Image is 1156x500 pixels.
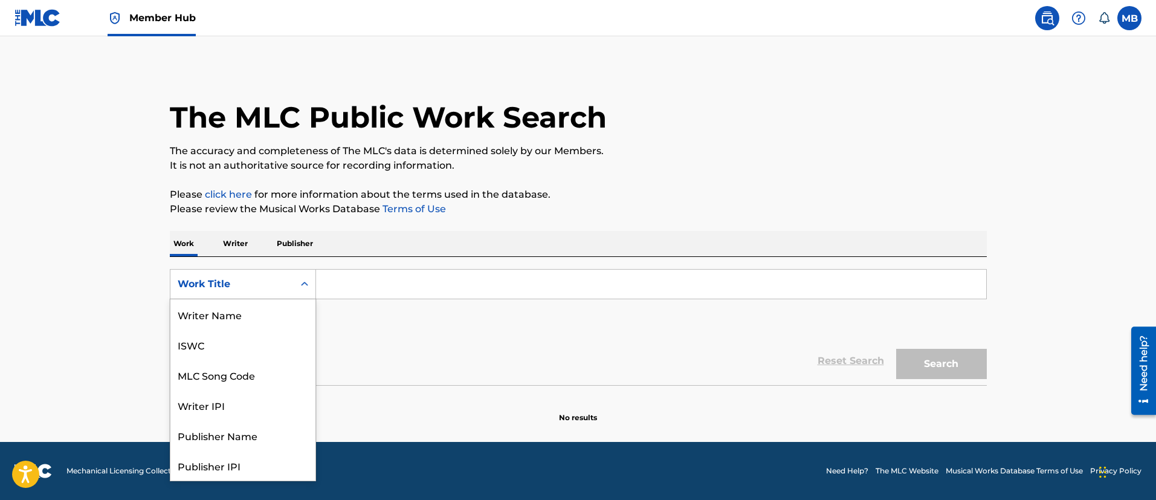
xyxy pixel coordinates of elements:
p: Publisher [273,231,317,256]
div: Publisher Name [170,420,315,450]
div: Drag [1099,454,1106,490]
div: ISWC [170,330,315,360]
p: The accuracy and completeness of The MLC's data is determined solely by our Members. [170,144,987,158]
img: search [1040,11,1054,25]
p: Please for more information about the terms used in the database. [170,187,987,202]
a: Privacy Policy [1090,466,1141,476]
img: MLC Logo [15,9,61,27]
div: Work Title [178,277,286,291]
a: Terms of Use [380,203,446,215]
img: Top Rightsholder [108,11,122,25]
span: Member Hub [129,11,196,25]
p: No results [559,398,597,423]
iframe: Chat Widget [1096,442,1156,500]
span: Mechanical Licensing Collective © 2025 [66,466,207,476]
form: Search Form [170,269,987,385]
p: Writer [219,231,251,256]
a: Public Search [1035,6,1059,30]
div: Writer Name [170,299,315,330]
iframe: Resource Center [1122,322,1156,419]
div: MLC Song Code [170,360,315,390]
div: Notifications [1098,12,1110,24]
div: Help [1067,6,1091,30]
a: click here [205,189,252,200]
p: Please review the Musical Works Database [170,202,987,216]
img: logo [15,464,52,478]
div: User Menu [1117,6,1141,30]
a: Need Help? [826,466,868,476]
a: The MLC Website [876,466,938,476]
p: It is not an authoritative source for recording information. [170,158,987,173]
img: help [1071,11,1086,25]
div: Publisher IPI [170,450,315,481]
div: Writer IPI [170,390,315,420]
h1: The MLC Public Work Search [170,99,607,135]
a: Musical Works Database Terms of Use [946,466,1083,476]
p: Work [170,231,198,256]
